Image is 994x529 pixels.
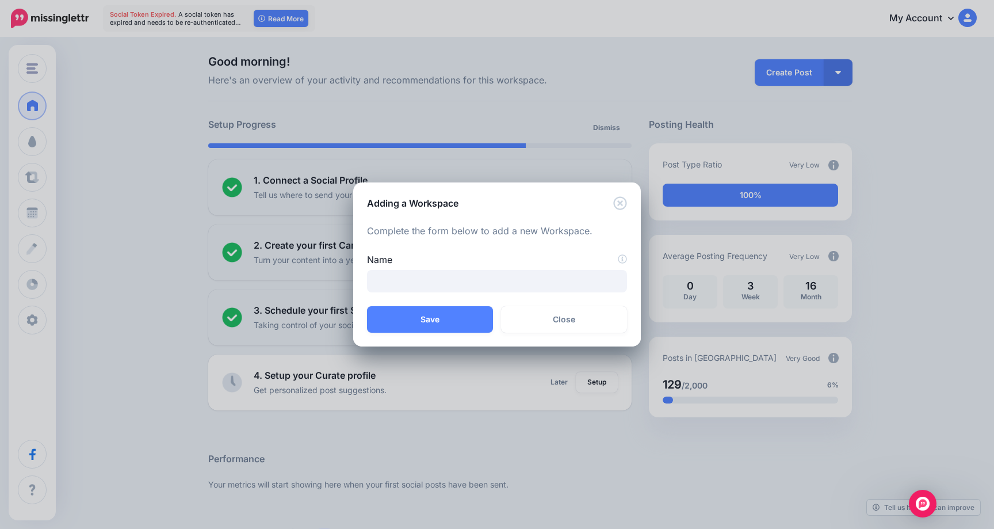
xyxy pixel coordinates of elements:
[367,196,458,210] h5: Adding a Workspace
[367,306,493,333] button: Save
[501,306,627,333] a: Close
[367,253,627,267] label: Name
[909,490,936,517] div: Open Intercom Messenger
[367,224,627,239] p: Complete the form below to add a new Workspace.
[613,196,627,211] button: Close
